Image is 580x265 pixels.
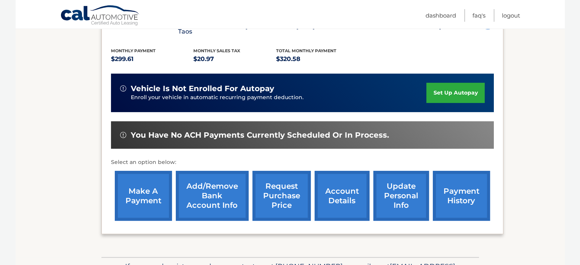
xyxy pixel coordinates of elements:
[111,48,156,53] span: Monthly Payment
[131,84,274,93] span: vehicle is not enrolled for autopay
[115,171,172,221] a: make a payment
[252,171,311,221] a: request purchase price
[502,9,520,22] a: Logout
[111,54,194,64] p: $299.61
[60,5,140,27] a: Cal Automotive
[315,171,370,221] a: account details
[111,158,494,167] p: Select an option below:
[276,48,336,53] span: Total Monthly Payment
[131,93,427,102] p: Enroll your vehicle in automatic recurring payment deduction.
[426,83,484,103] a: set up autopay
[433,171,490,221] a: payment history
[120,132,126,138] img: alert-white.svg
[373,171,429,221] a: update personal info
[426,9,456,22] a: Dashboard
[276,54,359,64] p: $320.58
[193,48,240,53] span: Monthly sales Tax
[472,9,485,22] a: FAQ's
[120,85,126,92] img: alert-white.svg
[131,130,389,140] span: You have no ACH payments currently scheduled or in process.
[176,171,249,221] a: Add/Remove bank account info
[193,54,276,64] p: $20.97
